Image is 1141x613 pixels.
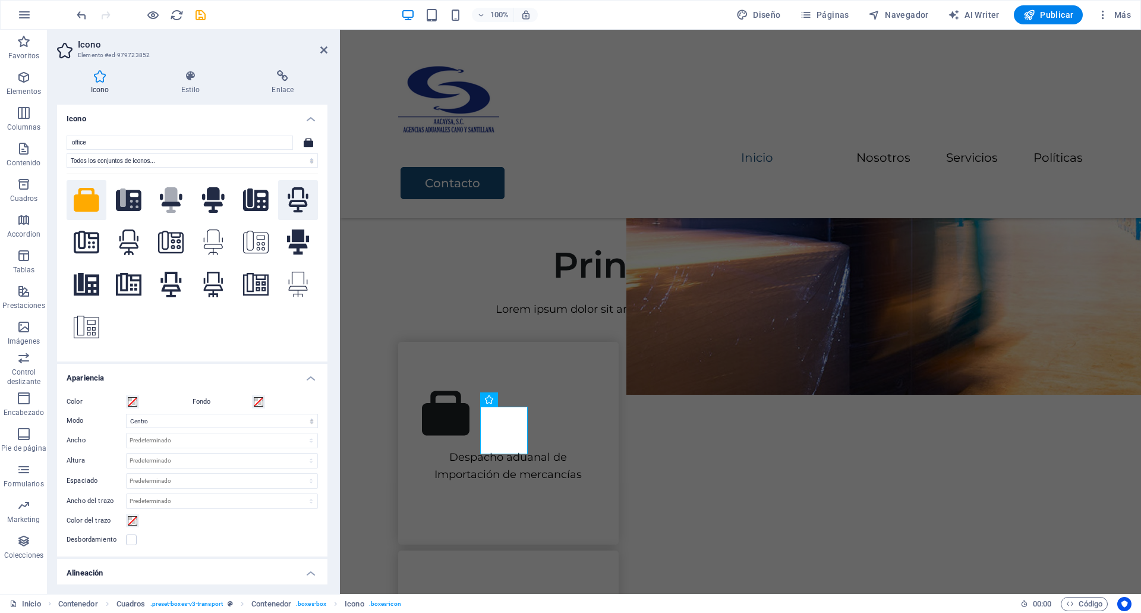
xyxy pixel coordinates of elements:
span: Páginas [800,9,849,21]
button: Chair Office (FontAwesome Regular) [278,180,318,220]
h4: Estilo [147,70,238,95]
label: Fondo [193,395,252,409]
label: Desbordamiento [67,533,126,547]
p: Elementos [7,87,41,96]
p: Encabezado [4,408,44,417]
input: Iconos de búsqueda (square, star half, etc.) [67,136,293,150]
span: . preset-boxes-v3-transport [150,597,223,611]
button: Chair Office (FontAwesome Sharp Regular) [151,265,191,304]
label: Espaciado [67,477,126,484]
label: Color del trazo [67,514,126,528]
h4: Icono [57,70,147,95]
div: Diseño (Ctrl+Alt+Y) [732,5,786,24]
span: Diseño [736,9,781,21]
button: Phone Office (FontAwesome Solid) [236,180,276,220]
button: Phone Office (FontAwesome Thin) [236,222,276,262]
span: 00 00 [1033,597,1051,611]
button: Usercentrics [1117,597,1131,611]
span: Haz clic para seleccionar y doble clic para editar [116,597,146,611]
i: Guardar (Ctrl+S) [194,8,207,22]
button: Chair Office (FontAwesome Sharp Thin) [278,265,318,304]
p: Columnas [7,122,41,132]
label: Modo [67,414,126,428]
p: Marketing [7,515,40,524]
button: Chair Office (FontAwesome Solid) [193,180,233,220]
label: Ancho [67,437,126,444]
i: Este elemento es un preajuste personalizable [228,601,233,607]
button: Phone Office (FontAwesome Duotone) [109,180,149,220]
span: Código [1066,597,1102,611]
button: Navegador [863,5,934,24]
button: Phone Office (FontAwesome Sharp Thin) [67,307,106,347]
h3: Elemento #ed-979723852 [78,50,304,61]
button: Phone Office (FontAwesome Light) [151,222,191,262]
h2: Icono [78,39,327,50]
p: Accordion [7,230,40,239]
button: reload [169,8,184,22]
h4: Icono [57,105,327,126]
a: Haz clic para cancelar la selección y doble clic para abrir páginas [10,597,41,611]
nav: breadcrumb [58,597,401,611]
button: Phone Office (FontAwesome Regular) [67,222,106,262]
div: Ui Office (IcoFont) [299,136,318,150]
button: Phone Office (FontAwesome Sharp Solid) [67,265,106,304]
button: 100% [472,8,514,22]
p: Prestaciones [2,301,45,310]
span: Navegador [868,9,929,21]
span: Publicar [1023,9,1074,21]
button: AI Writer [943,5,1004,24]
h4: Apariencia [57,364,327,385]
span: Haz clic para seleccionar y doble clic para editar [345,597,364,611]
button: save [193,8,207,22]
button: Phone Office (FontAwesome Sharp Regular) [109,265,149,304]
label: Altura [67,457,126,464]
p: Cuadros [10,194,38,203]
button: Chair Office (FontAwesome Sharp Light) [193,265,233,304]
span: AI Writer [948,9,1000,21]
span: . boxes-icon [369,597,401,611]
button: Ui Office (IcoFont) [67,180,106,220]
p: Pie de página [1,444,46,453]
span: Haz clic para seleccionar y doble clic para editar [58,597,98,611]
button: Phone Office (FontAwesome Sharp Light) [236,265,276,304]
h6: Tiempo de la sesión [1020,597,1052,611]
label: Ancho del trazo [67,498,126,504]
p: Imágenes [8,337,40,346]
p: Tablas [13,265,35,275]
button: Chair Office (FontAwesome Duotone) [151,180,191,220]
button: undo [74,8,89,22]
button: Publicar [1014,5,1083,24]
span: : [1041,599,1043,608]
p: Colecciones [4,551,43,560]
i: Volver a cargar página [170,8,184,22]
button: Páginas [795,5,854,24]
button: Chair Office (FontAwesome Thin) [193,222,233,262]
h6: 100% [490,8,509,22]
button: Más [1092,5,1136,24]
button: Chair Office (FontAwesome Sharp Solid) [278,222,318,262]
i: Deshacer: Cambiar icono (Ctrl+Z) [75,8,89,22]
p: Formularios [4,479,43,489]
label: Color [67,395,126,409]
h4: Enlace [238,70,327,95]
button: Haz clic para salir del modo de previsualización y seguir editando [146,8,160,22]
button: Chair Office (FontAwesome Light) [109,222,149,262]
h4: Alineación [57,559,327,580]
span: Haz clic para seleccionar y doble clic para editar [251,597,291,611]
button: Diseño [732,5,786,24]
button: Código [1061,597,1108,611]
p: Contenido [7,158,40,168]
p: Favoritos [8,51,39,61]
span: . boxes-box [296,597,326,611]
i: Al redimensionar, ajustar el nivel de zoom automáticamente para ajustarse al dispositivo elegido. [521,10,531,20]
span: Más [1097,9,1131,21]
